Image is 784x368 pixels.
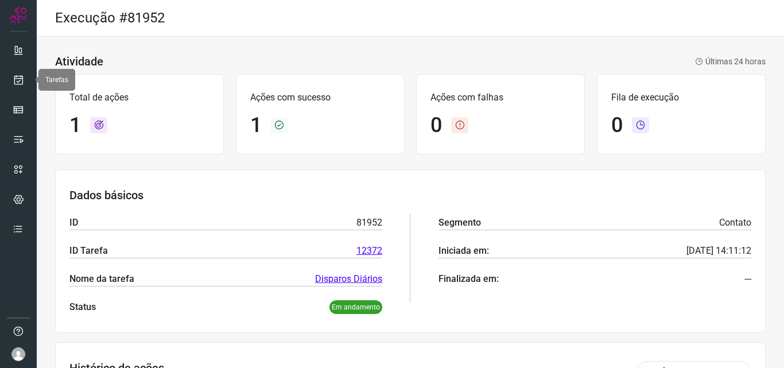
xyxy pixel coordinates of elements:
[55,55,103,68] h3: Atividade
[315,272,382,286] a: Disparos Diários
[69,188,751,202] h3: Dados básicos
[356,216,382,230] p: 81952
[430,91,570,104] p: Ações com falhas
[69,244,108,258] p: ID Tarefa
[45,76,68,84] span: Tarefas
[438,272,499,286] p: Finalizada em:
[611,91,751,104] p: Fila de execução
[356,244,382,258] a: 12372
[686,244,751,258] p: [DATE] 14:11:12
[11,347,25,361] img: avatar-user-boy.jpg
[329,300,382,314] p: Em andamento
[69,113,81,138] h1: 1
[719,216,751,230] p: Contato
[438,244,489,258] p: Iniciada em:
[69,91,209,104] p: Total de ações
[430,113,442,138] h1: 0
[250,91,390,104] p: Ações com sucesso
[695,56,766,68] p: Últimas 24 horas
[744,272,751,286] p: ---
[438,216,481,230] p: Segmento
[55,10,165,26] h2: Execução #81952
[69,216,78,230] p: ID
[10,7,27,24] img: Logo
[69,300,96,314] p: Status
[611,113,623,138] h1: 0
[69,272,134,286] p: Nome da tarefa
[250,113,262,138] h1: 1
